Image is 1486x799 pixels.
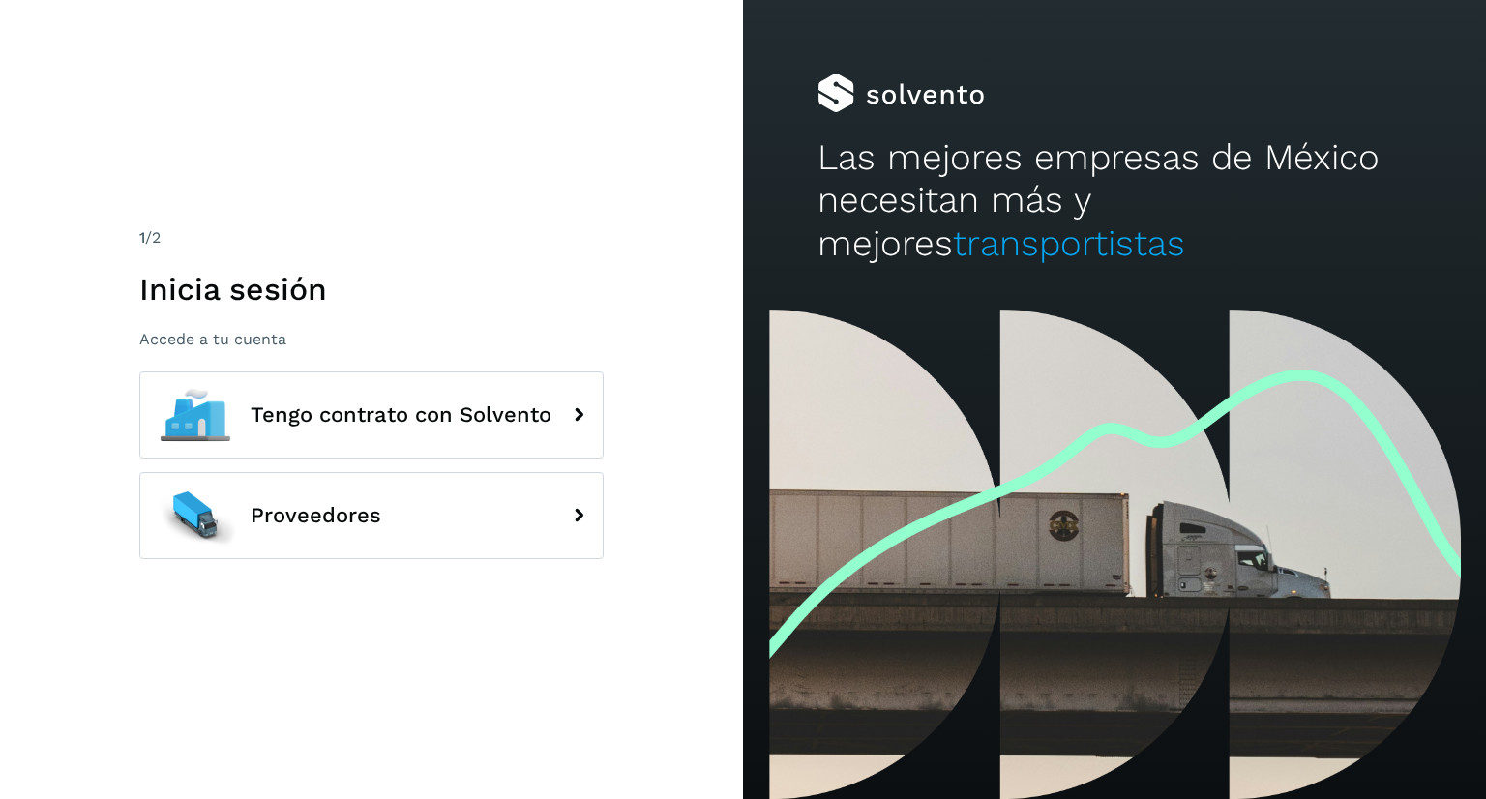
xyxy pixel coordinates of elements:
[139,271,604,308] h1: Inicia sesión
[953,222,1185,264] span: transportistas
[139,472,604,559] button: Proveedores
[251,504,381,527] span: Proveedores
[139,226,604,250] div: /2
[139,371,604,459] button: Tengo contrato con Solvento
[139,228,145,247] span: 1
[817,136,1412,265] h2: Las mejores empresas de México necesitan más y mejores
[139,330,604,348] p: Accede a tu cuenta
[251,403,551,427] span: Tengo contrato con Solvento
